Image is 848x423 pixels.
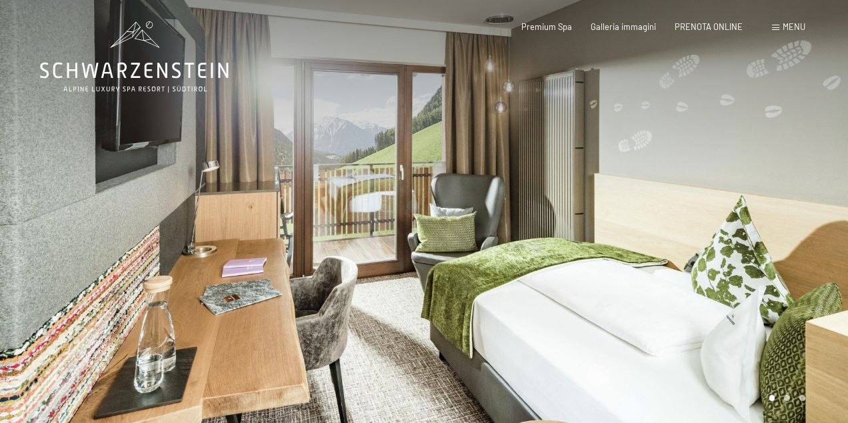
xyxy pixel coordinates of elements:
a: PRENOTA ONLINE [675,21,743,32]
a: Premium Spa [521,21,572,32]
span: Menu [783,21,805,32]
a: Galleria immagini [591,21,656,32]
